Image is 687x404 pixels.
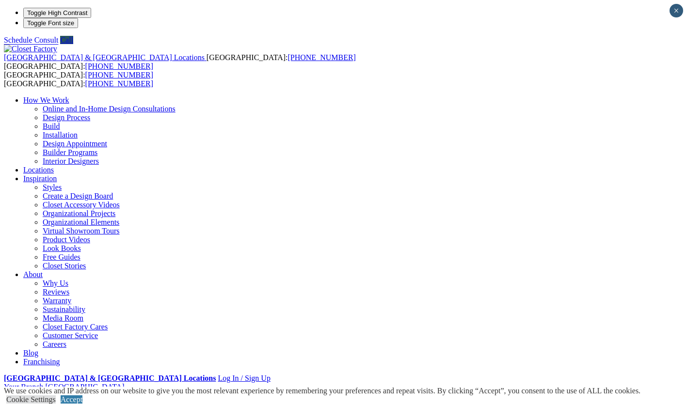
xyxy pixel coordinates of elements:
span: Your Branch [4,383,43,391]
a: Your Branch [GEOGRAPHIC_DATA] [4,383,125,391]
a: [GEOGRAPHIC_DATA] & [GEOGRAPHIC_DATA] Locations [4,374,216,382]
button: Toggle Font size [23,18,78,28]
a: [PHONE_NUMBER] [85,62,153,70]
a: Organizational Elements [43,218,119,226]
a: Media Room [43,314,83,322]
img: Closet Factory [4,45,57,53]
span: Toggle Font size [27,19,74,27]
a: Styles [43,183,62,191]
a: Closet Factory Cares [43,323,108,331]
a: Warranty [43,296,71,305]
a: Design Process [43,113,90,122]
a: Look Books [43,244,81,252]
span: [GEOGRAPHIC_DATA]: [GEOGRAPHIC_DATA]: [4,71,153,88]
a: Blog [23,349,38,357]
a: Accept [61,395,82,404]
a: Interior Designers [43,157,99,165]
a: [PHONE_NUMBER] [85,71,153,79]
a: Why Us [43,279,68,287]
a: Free Guides [43,253,80,261]
a: Cookie Settings [6,395,56,404]
a: Product Videos [43,235,90,244]
a: Inspiration [23,174,57,183]
a: [PHONE_NUMBER] [288,53,355,62]
a: Schedule Consult [4,36,58,44]
a: Customer Service [43,331,98,340]
button: Close [670,4,683,17]
a: Locations [23,166,54,174]
span: Toggle High Contrast [27,9,87,16]
span: [GEOGRAPHIC_DATA] & [GEOGRAPHIC_DATA] Locations [4,53,205,62]
a: Online and In-Home Design Consultations [43,105,176,113]
div: We use cookies and IP address on our website to give you the most relevant experience by remember... [4,387,640,395]
a: Log In / Sign Up [218,374,270,382]
a: Closet Accessory Videos [43,201,120,209]
a: Organizational Projects [43,209,115,218]
a: Create a Design Board [43,192,113,200]
a: About [23,270,43,279]
a: How We Work [23,96,69,104]
a: Design Appointment [43,140,107,148]
a: Closet Stories [43,262,86,270]
a: Sustainability [43,305,85,313]
button: Toggle High Contrast [23,8,91,18]
a: Franchising [23,357,60,366]
a: Builder Programs [43,148,97,156]
a: Build [43,122,60,130]
a: Call [60,36,73,44]
span: [GEOGRAPHIC_DATA] [45,383,124,391]
a: [GEOGRAPHIC_DATA] & [GEOGRAPHIC_DATA] Locations [4,53,207,62]
a: Reviews [43,288,69,296]
a: Careers [43,340,66,348]
a: Installation [43,131,78,139]
span: [GEOGRAPHIC_DATA]: [GEOGRAPHIC_DATA]: [4,53,356,70]
a: Virtual Showroom Tours [43,227,120,235]
a: [PHONE_NUMBER] [85,79,153,88]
